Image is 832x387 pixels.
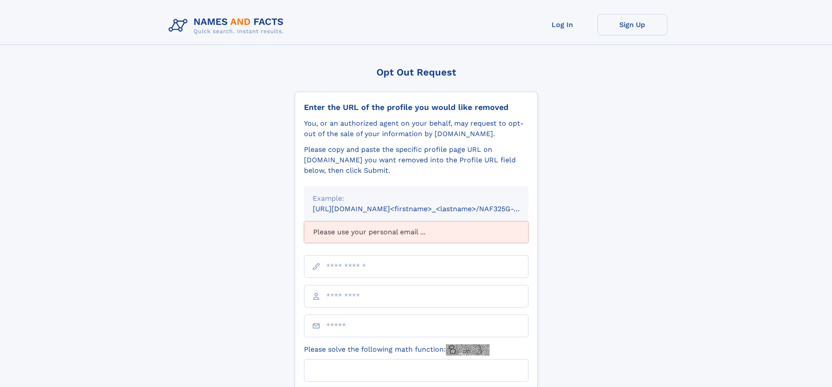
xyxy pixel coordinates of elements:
a: Log In [528,14,597,35]
div: Opt Out Request [295,67,538,78]
label: Please solve the following math function: [304,344,490,356]
div: Example: [313,193,520,204]
a: Sign Up [597,14,667,35]
img: Logo Names and Facts [165,14,291,38]
small: [URL][DOMAIN_NAME]<firstname>_<lastname>/NAF325G-xxxxxxxx [313,205,545,213]
div: Enter the URL of the profile you would like removed [304,103,528,112]
div: Please copy and paste the specific profile page URL on [DOMAIN_NAME] you want removed into the Pr... [304,144,528,176]
div: You, or an authorized agent on your behalf, may request to opt-out of the sale of your informatio... [304,118,528,139]
div: Please use your personal email ... [304,221,528,243]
